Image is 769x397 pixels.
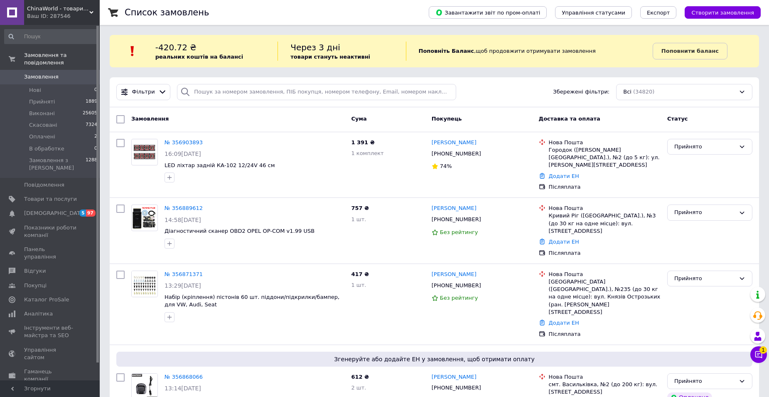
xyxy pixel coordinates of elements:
span: Прийняті [29,98,55,106]
span: Всі [623,88,631,96]
a: Фото товару [131,271,158,297]
div: Післяплата [549,249,661,257]
a: Додати ЕН [549,239,579,245]
span: Замовлення [131,116,169,122]
span: 13:14[DATE] [165,385,201,392]
a: № 356868066 [165,374,203,380]
button: Створити замовлення [685,6,761,19]
span: Гаманець компанії [24,368,77,383]
a: Фото товару [131,205,158,231]
a: № 356889612 [165,205,203,211]
input: Пошук [4,29,98,44]
img: Фото товару [132,140,157,164]
div: Нова Пошта [549,205,661,212]
span: (34820) [633,89,655,95]
img: :exclamation: [126,45,139,57]
span: 1288 [86,157,97,172]
span: Замовлення з [PERSON_NAME] [29,157,86,172]
span: ChinaWorld - товари високої якості! [27,5,89,12]
span: Експорт [647,10,670,16]
div: Післяплата [549,330,661,338]
span: Відгуки [24,267,46,275]
span: 1 шт. [351,282,366,288]
span: [PHONE_NUMBER] [432,150,481,157]
span: 757 ₴ [351,205,369,211]
span: Аналітика [24,310,53,318]
div: Нова Пошта [549,139,661,146]
a: Діагностичний сканер OBD2 OPEL OP-COM v1.99 USB [165,228,314,234]
span: В обработке [29,145,64,153]
div: Ваш ID: 287546 [27,12,100,20]
a: Набір (кріплення) пістонів 60 шт. піддони/підкрилки/бампер, для VW, Audi, Seat [165,294,339,308]
a: Поповнити баланс [653,43,727,59]
span: Інструменти веб-майстра та SEO [24,324,77,339]
div: Прийнято [674,208,735,217]
span: 13:29[DATE] [165,282,201,289]
span: Нові [29,86,41,94]
span: 1 комплект [351,150,383,156]
button: Експорт [640,6,677,19]
span: [DEMOGRAPHIC_DATA] [24,210,86,217]
span: Каталог ProSale [24,296,69,303]
span: Панель управління [24,246,77,261]
span: Збережені фільтри: [553,88,609,96]
span: 2 шт. [351,385,366,391]
img: Фото товару [132,271,157,297]
a: Фото товару [131,139,158,165]
span: Замовлення та повідомлення [24,52,100,67]
button: Управління статусами [555,6,632,19]
div: [GEOGRAPHIC_DATA] ([GEOGRAPHIC_DATA].), №235 (до 30 кг на одне місце): вул. Князів Острозьких (ра... [549,278,661,316]
img: Фото товару [132,207,157,229]
span: Завантажити звіт по пром-оплаті [435,9,540,16]
a: Додати ЕН [549,173,579,179]
span: 1 391 ₴ [351,139,374,145]
span: 5 [79,210,86,217]
a: Створити замовлення [676,9,761,15]
span: 1 шт. [351,216,366,222]
span: Виконані [29,110,55,117]
div: смт. Васильківка, №2 (до 200 кг): вул. [STREET_ADDRESS] [549,381,661,396]
a: [PERSON_NAME] [432,205,477,212]
span: [PHONE_NUMBER] [432,216,481,222]
a: № 356871371 [165,271,203,277]
span: Статус [667,116,688,122]
div: Городок ([PERSON_NAME][GEOGRAPHIC_DATA].), №2 (до 5 кг): ул. [PERSON_NAME][STREET_ADDRESS] [549,146,661,169]
span: -420.72 ₴ [155,42,197,52]
span: Покупці [24,282,47,289]
div: , щоб продовжити отримувати замовлення [406,42,653,61]
div: Нова Пошта [549,271,661,278]
a: [PERSON_NAME] [432,139,477,147]
span: Створити замовлення [691,10,754,16]
span: 0 [94,86,97,94]
a: LED ліхтар задній КА-102 12/24V 46 см [165,162,275,168]
span: 1 [759,346,767,354]
span: 2 [94,133,97,141]
span: 97 [86,210,96,217]
span: 7324 [86,121,97,129]
span: Повідомлення [24,181,64,189]
span: Через 3 дні [290,42,340,52]
span: Оплачені [29,133,55,141]
span: Показники роботи компанії [24,224,77,239]
span: Доставка та оплата [539,116,600,122]
b: товари стануть неактивні [290,54,370,60]
div: Прийнято [674,143,735,151]
a: № 356903893 [165,139,203,145]
span: 1889 [86,98,97,106]
a: Додати ЕН [549,320,579,326]
span: Скасовані [29,121,57,129]
div: Прийнято [674,274,735,283]
span: 16:09[DATE] [165,150,201,157]
span: Замовлення [24,73,59,81]
a: [PERSON_NAME] [432,271,477,279]
div: Післяплата [549,183,661,191]
span: [PHONE_NUMBER] [432,385,481,391]
span: 417 ₴ [351,271,369,277]
span: 612 ₴ [351,374,369,380]
h1: Список замовлень [125,7,209,17]
div: Нова Пошта [549,373,661,381]
span: Cума [351,116,366,122]
span: Управління сайтом [24,346,77,361]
